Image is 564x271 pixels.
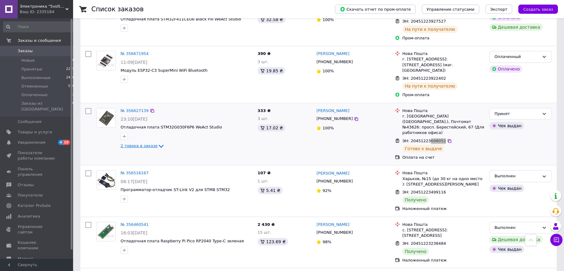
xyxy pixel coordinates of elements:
[18,48,33,54] span: Заказы
[323,188,331,193] span: 92%
[258,124,285,132] div: 17.02 ₴
[512,7,558,11] a: Создать заказ
[121,60,147,65] span: 11:09[DATE]
[402,190,446,194] span: ЭН: 20451223499116
[18,166,56,177] span: Панель управления
[258,238,288,245] div: 123.69 ₴
[402,222,485,227] div: Нова Пошта
[402,114,485,136] div: г. [GEOGRAPHIC_DATA] ([GEOGRAPHIC_DATA].), Почтомат №43626: просп. Берестейский, 67 (Для работник...
[258,60,269,64] span: 3 шт.
[323,126,334,130] span: 100%
[523,7,553,12] span: Создать заказ
[97,51,115,70] img: Фото товару
[97,108,115,127] img: Фото товару
[402,241,446,246] span: ЭН: 20451223238484
[495,54,539,60] div: Оплаченный
[427,7,474,12] span: Управление статусами
[422,5,479,14] button: Управление статусами
[96,222,116,241] a: Фото товару
[258,179,269,183] span: 1 шт.
[258,51,271,56] span: 390 ₴
[402,248,429,255] div: Получено
[121,230,147,235] span: 16:03[DATE]
[316,230,353,235] span: [PHONE_NUMBER]
[323,69,334,73] span: 100%
[18,150,56,161] span: Показатели работы компании
[18,140,45,145] span: Уведомления
[58,140,63,145] span: 4
[63,140,70,145] span: 10
[121,68,207,73] a: Модуль ESP32-C3 SuperMini WiFi Bluetooth
[21,84,48,89] span: Отмененные
[21,101,72,112] span: Заказы из [GEOGRAPHIC_DATA]
[258,222,275,227] span: 2 430 ₴
[402,170,485,176] div: Нова Пошта
[258,116,269,121] span: 3 шт.
[121,171,149,175] a: № 356516167
[121,125,222,129] a: Отладочная плата STM32G030F6P6 WeAct Studio
[258,108,271,113] span: 333 ₴
[402,92,485,98] div: Пром-оплата
[402,108,485,114] div: Нова Пошта
[18,240,56,251] span: Кошелек компании
[121,179,147,184] span: 08:17[DATE]
[402,82,457,90] div: На пути к получателю
[316,222,349,228] a: [PERSON_NAME]
[402,56,485,73] div: г. [STREET_ADDRESS]: [STREET_ADDRESS] (маг. [GEOGRAPHIC_DATA])
[21,58,35,63] span: Новые
[316,108,349,114] a: [PERSON_NAME]
[20,9,73,15] div: Ваш ID: 2335184
[96,51,116,70] a: Фото товару
[21,92,48,98] span: Оплаченные
[489,246,524,253] div: Чек выдан
[402,176,485,187] div: Харьков, №15 (до 30 кг на одно место ): [STREET_ADDRESS][PERSON_NAME]
[121,117,147,121] span: 23:10[DATE]
[402,196,429,204] div: Получено
[340,6,411,12] span: Скачать отчет по пром-оплате
[316,171,349,176] a: [PERSON_NAME]
[489,185,524,192] div: Чек выдан
[489,236,543,243] div: Дешевая доставка
[70,92,75,98] span: 12
[18,182,34,188] span: Отзывы
[489,65,522,73] div: Оплачено
[121,222,149,227] a: № 356460541
[323,17,334,22] span: 100%
[258,171,271,175] span: 107 ₴
[121,143,165,148] a: 2 товара в заказе
[495,111,539,117] div: Принят
[489,23,543,31] div: Дешевая доставка
[18,256,33,262] span: Маркет
[96,108,116,128] a: Фото товару
[402,51,485,56] div: Нова Пошта
[121,17,241,21] a: Отладочная плата STM32F411CEU6 Black Pill WeAct Studio
[97,171,115,190] img: Фото товару
[21,67,42,72] span: Принятые
[121,187,230,192] a: Программатор-отладчик ST-Link V2 для STM8 STM32
[18,224,56,235] span: Управление сайтом
[323,240,331,244] span: 98%
[72,101,75,112] span: 0
[18,129,52,135] span: Товары и услуги
[121,239,244,243] a: Отладочная плата Raspberry Pi Pico RP2040 Type-C зеленая
[121,144,157,148] span: 2 товара в заказе
[91,5,144,13] h1: Список заказов
[485,5,512,14] button: Экспорт
[18,38,61,43] span: Заказы и сообщения
[402,35,485,41] div: Пром-оплата
[66,67,75,72] span: 2279
[258,16,285,23] div: 32.58 ₴
[96,170,116,190] a: Фото товару
[72,58,75,63] span: 0
[335,5,416,14] button: Скачать отчет по пром-оплате
[402,155,485,160] div: Оплата на счет
[21,75,51,81] span: Выполненные
[402,76,446,81] span: ЭН: 20451223922402
[18,214,40,219] span: Аналитика
[495,225,539,231] div: Выполнен
[518,5,558,14] button: Создать заказ
[316,60,353,64] span: [PHONE_NUMBER]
